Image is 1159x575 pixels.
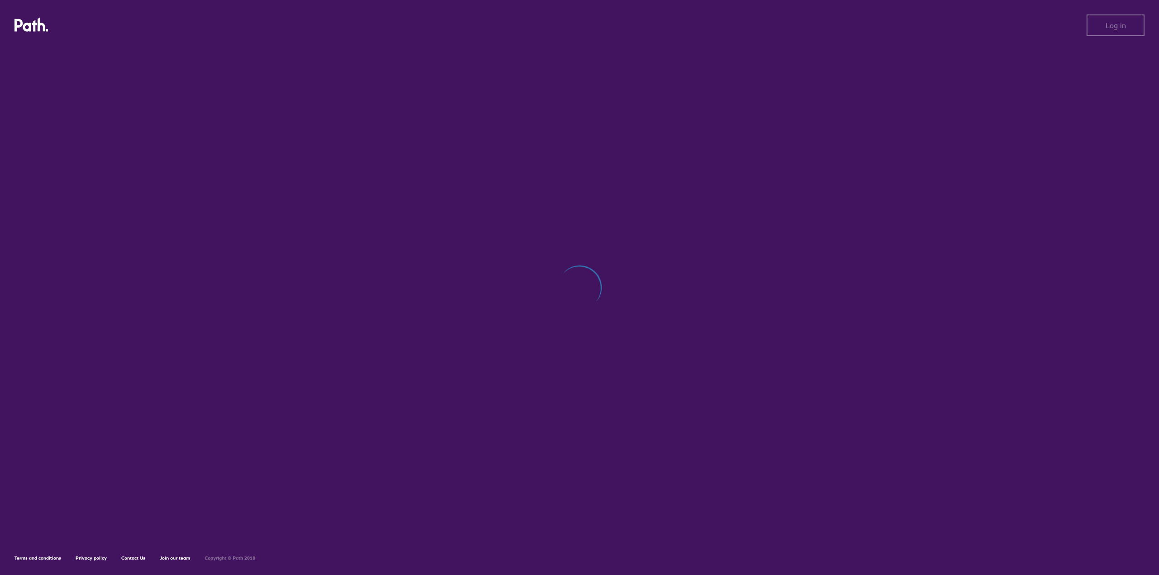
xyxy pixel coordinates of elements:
a: Terms and conditions [14,555,61,561]
button: Log in [1087,14,1145,36]
a: Privacy policy [76,555,107,561]
span: Log in [1106,21,1126,29]
h6: Copyright © Path 2018 [205,556,255,561]
a: Join our team [160,555,190,561]
a: Contact Us [121,555,145,561]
